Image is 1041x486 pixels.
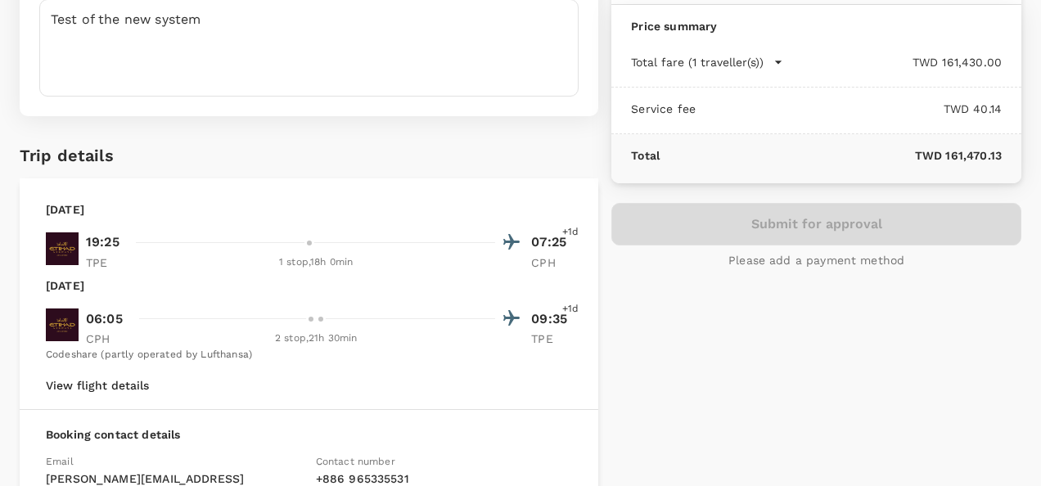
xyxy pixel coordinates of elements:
span: +1d [562,301,579,317]
img: EY [46,308,79,341]
span: Email [46,456,74,467]
p: Price summary [631,18,1002,34]
p: TWD 161,470.13 [660,147,1002,164]
p: Total fare (1 traveller(s)) [631,54,764,70]
p: 09:35 [531,309,572,329]
p: 06:05 [86,309,123,329]
img: EY [46,232,79,265]
p: TPE [86,254,127,271]
p: Service fee [631,101,696,117]
div: 2 stop , 21h 30min [137,331,495,347]
p: [DATE] [46,201,84,218]
p: Total [631,147,660,164]
p: TWD 161,430.00 [783,54,1002,70]
p: TWD 40.14 [696,101,1002,117]
span: +1d [562,224,579,241]
p: Booking contact details [46,426,572,443]
p: 19:25 [86,232,119,252]
p: CPH [86,331,127,347]
button: View flight details [46,379,149,392]
h6: Trip details [20,142,114,169]
p: 07:25 [531,232,572,252]
p: TPE [531,331,572,347]
span: Contact number [316,456,395,467]
p: CPH [531,254,572,271]
div: 1 stop , 18h 0min [137,254,495,271]
div: Codeshare (partly operated by Lufthansa) [46,347,572,363]
p: [DATE] [46,277,84,294]
p: Please add a payment method [728,252,904,268]
button: Total fare (1 traveller(s)) [631,54,783,70]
